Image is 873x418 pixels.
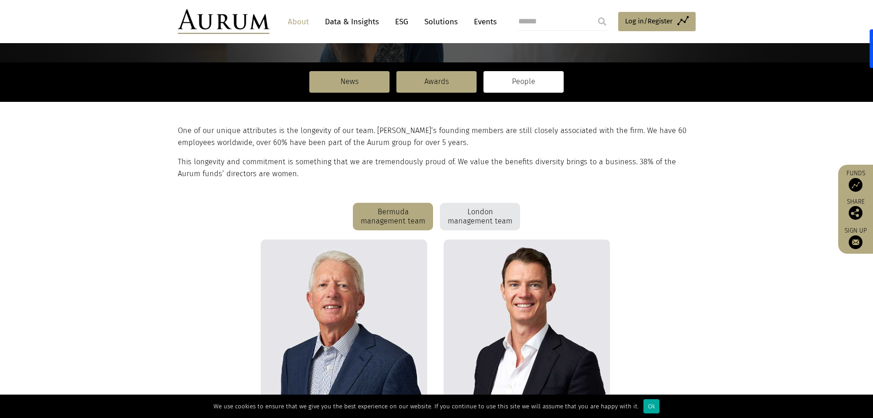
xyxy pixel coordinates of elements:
a: About [283,13,313,30]
p: This longevity and commitment is something that we are tremendously proud of. We value the benefi... [178,156,693,180]
div: Bermuda management team [353,203,433,230]
a: People [483,71,564,92]
div: London management team [440,203,520,230]
a: Solutions [420,13,462,30]
div: Ok [643,399,659,413]
a: ESG [390,13,413,30]
img: Share this post [849,206,862,220]
a: News [309,71,390,92]
a: Awards [396,71,477,92]
a: Events [469,13,497,30]
img: Access Funds [849,178,862,192]
p: One of our unique attributes is the longevity of our team. [PERSON_NAME]’s founding members are s... [178,125,693,149]
a: Funds [843,169,868,192]
div: Share [843,199,868,220]
a: Log in/Register [618,12,696,31]
img: Aurum [178,9,269,34]
a: Sign up [843,227,868,249]
span: Log in/Register [625,16,673,27]
img: Sign up to our newsletter [849,235,862,249]
a: Data & Insights [320,13,384,30]
input: Submit [593,12,611,31]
